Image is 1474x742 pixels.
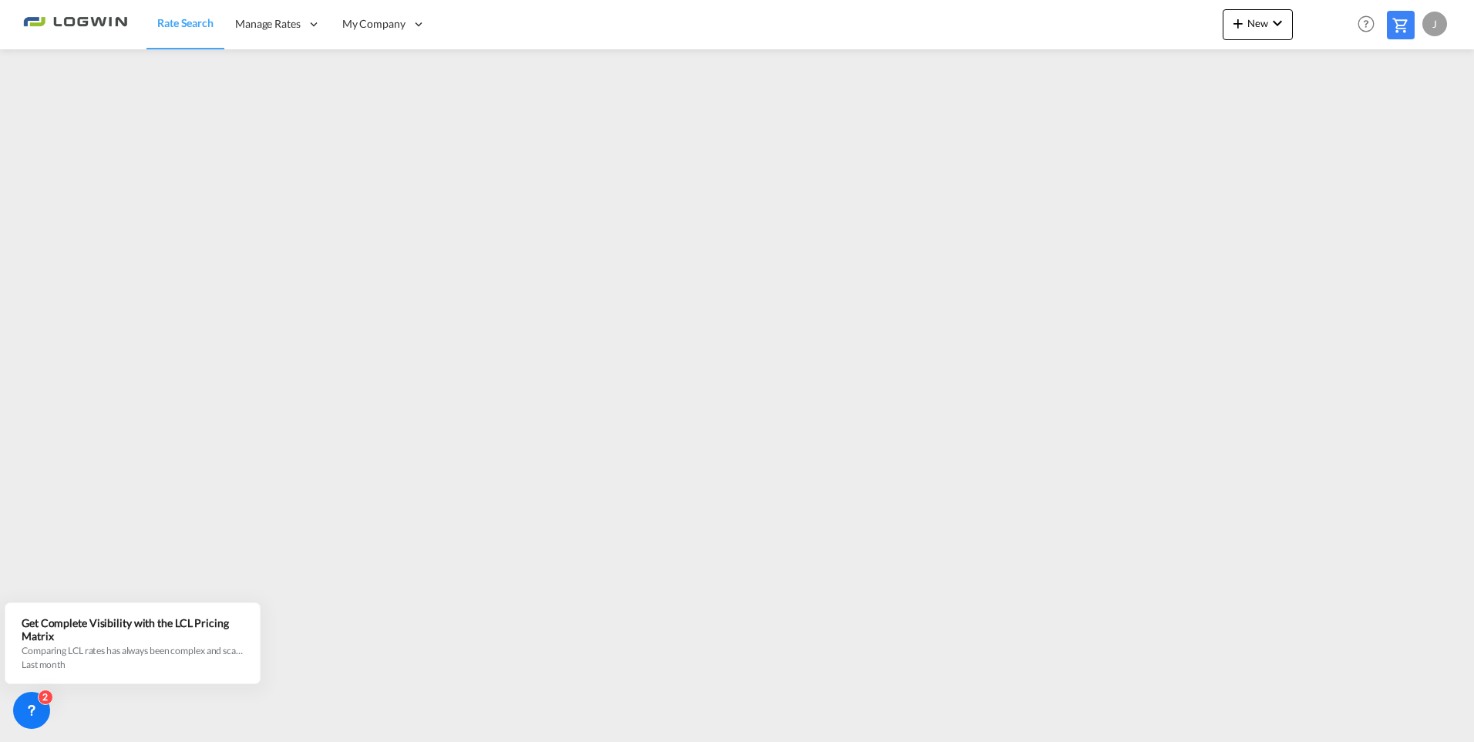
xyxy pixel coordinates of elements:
[1229,14,1247,32] md-icon: icon-plus 400-fg
[1353,11,1387,39] div: Help
[1223,9,1293,40] button: icon-plus 400-fgNewicon-chevron-down
[1229,17,1287,29] span: New
[342,16,406,32] span: My Company
[1353,11,1379,37] span: Help
[1268,14,1287,32] md-icon: icon-chevron-down
[1422,12,1447,36] div: J
[157,16,214,29] span: Rate Search
[235,16,301,32] span: Manage Rates
[23,7,127,42] img: 2761ae10d95411efa20a1f5e0282d2d7.png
